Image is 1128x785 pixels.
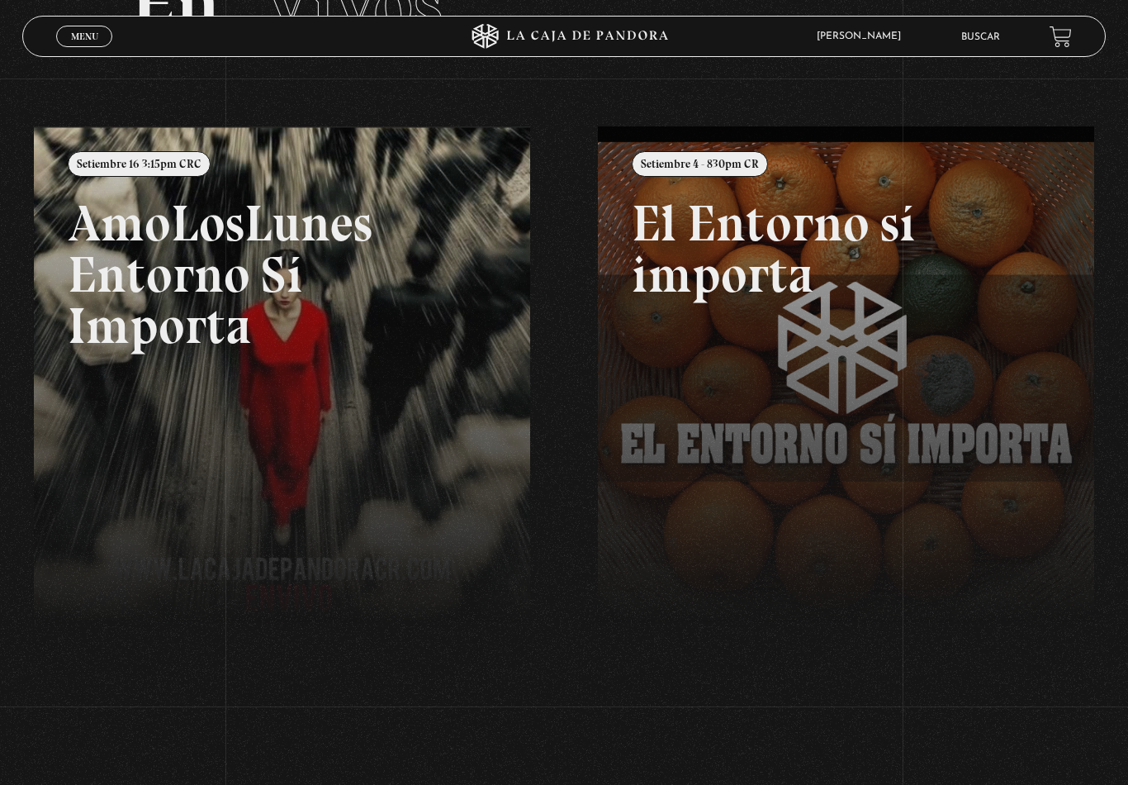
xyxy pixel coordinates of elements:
[71,31,98,41] span: Menu
[65,45,104,57] span: Cerrar
[961,32,1000,42] a: Buscar
[1050,26,1072,48] a: View your shopping cart
[808,31,917,41] span: [PERSON_NAME]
